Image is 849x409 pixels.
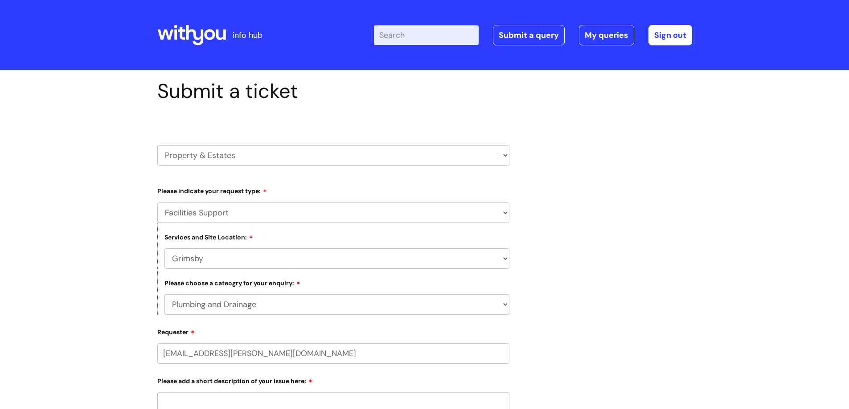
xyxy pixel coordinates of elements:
a: Submit a query [493,25,565,45]
input: Search [374,25,479,45]
a: My queries [579,25,634,45]
div: | - [374,25,692,45]
label: Please indicate your request type: [157,184,509,195]
label: Please choose a cateogry for your enquiry: [164,278,300,287]
h1: Submit a ticket [157,79,509,103]
input: Email [157,343,509,364]
p: info hub [233,28,262,42]
label: Services and Site Location: [164,232,253,241]
a: Sign out [648,25,692,45]
label: Please add a short description of your issue here: [157,374,509,385]
label: Requester [157,325,509,336]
